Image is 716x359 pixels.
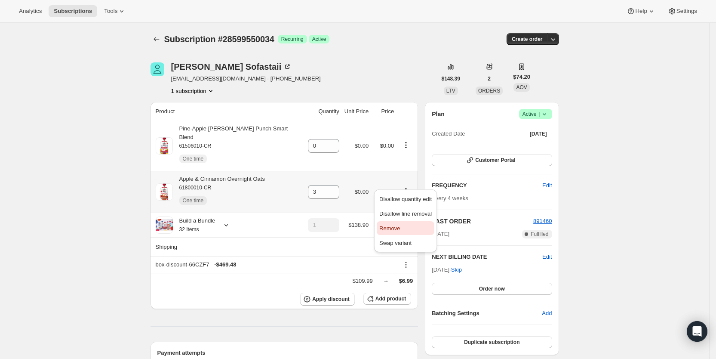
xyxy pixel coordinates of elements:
[436,73,465,85] button: $148.39
[432,110,445,118] h2: Plan
[183,197,204,204] span: One time
[156,183,173,201] img: product img
[14,5,47,17] button: Analytics
[530,130,547,137] span: [DATE]
[432,309,542,318] h6: Batching Settings
[377,221,434,235] button: Remove
[475,157,515,164] span: Customer Portal
[478,88,500,94] span: ORDERS
[399,140,413,150] button: Product actions
[173,124,303,167] div: Pine-Apple [PERSON_NAME] Punch Smart Blend
[442,75,460,82] span: $148.39
[171,62,292,71] div: [PERSON_NAME] Sofastaii
[399,186,413,196] button: Product actions
[512,36,542,43] span: Create order
[151,102,305,121] th: Product
[482,73,496,85] button: 2
[377,236,434,250] button: Swap variant
[171,74,321,83] span: [EMAIL_ADDRESS][DOMAIN_NAME] · [PHONE_NUMBER]
[399,278,413,284] span: $6.99
[179,143,212,149] small: 61506010-CR
[513,73,530,81] span: $74.20
[635,8,647,15] span: Help
[151,62,164,76] span: Mallory Sofastaii
[432,253,542,261] h2: NEXT BILLING DATE
[432,154,552,166] button: Customer Portal
[377,192,434,206] button: Disallow quantity edit
[432,336,552,348] button: Duplicate subscription
[173,217,215,234] div: Build a Bundle
[342,102,371,121] th: Unit Price
[156,260,394,269] div: box-discount-66CZF7
[104,8,117,15] span: Tools
[380,142,394,149] span: $0.00
[621,5,661,17] button: Help
[432,130,465,138] span: Created Date
[522,110,549,118] span: Active
[542,181,552,190] span: Edit
[173,175,265,209] div: Apple & Cinnamon Overnight Oats
[507,33,547,45] button: Create order
[99,5,131,17] button: Tools
[157,349,412,357] h2: Payment attempts
[164,34,274,44] span: Subscription #28599550034
[537,179,557,192] button: Edit
[379,225,400,232] span: Remove
[542,309,552,318] span: Add
[19,8,42,15] span: Analytics
[363,293,411,305] button: Add product
[379,196,432,202] span: Disallow quantity edit
[312,36,326,43] span: Active
[542,253,552,261] button: Edit
[379,240,412,246] span: Swap variant
[348,222,369,228] span: $138.90
[355,142,369,149] span: $0.00
[432,230,449,238] span: [DATE]
[183,155,204,162] span: One time
[538,111,540,118] span: |
[281,36,304,43] span: Recurring
[383,277,389,285] div: →
[432,181,542,190] h2: FREQUENCY
[375,295,406,302] span: Add product
[451,266,462,274] span: Skip
[479,285,505,292] span: Order now
[54,8,92,15] span: Subscriptions
[151,33,163,45] button: Subscriptions
[464,339,519,346] span: Duplicate subscription
[151,237,305,256] th: Shipping
[379,210,432,217] span: Disallow line removal
[355,189,369,195] span: $0.00
[525,128,552,140] button: [DATE]
[432,195,468,201] span: Every 4 weeks
[179,185,212,191] small: 61800010-CR
[488,75,491,82] span: 2
[300,293,355,306] button: Apply discount
[49,5,97,17] button: Subscriptions
[179,226,199,232] small: 32 Items
[432,283,552,295] button: Order now
[171,87,215,95] button: Product actions
[663,5,702,17] button: Settings
[432,266,462,273] span: [DATE] ·
[353,277,373,285] div: $109.99
[531,231,548,238] span: Fulfilled
[371,102,396,121] th: Price
[214,260,236,269] span: - $469.48
[687,321,707,342] div: Open Intercom Messenger
[533,218,552,224] a: 891460
[537,306,557,320] button: Add
[533,217,552,226] button: 891460
[676,8,697,15] span: Settings
[312,296,350,303] span: Apply discount
[377,207,434,220] button: Disallow line removal
[446,263,467,277] button: Skip
[432,217,533,226] h2: LAST ORDER
[305,102,342,121] th: Quantity
[516,84,527,90] span: AOV
[156,137,173,155] img: product img
[446,88,455,94] span: LTV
